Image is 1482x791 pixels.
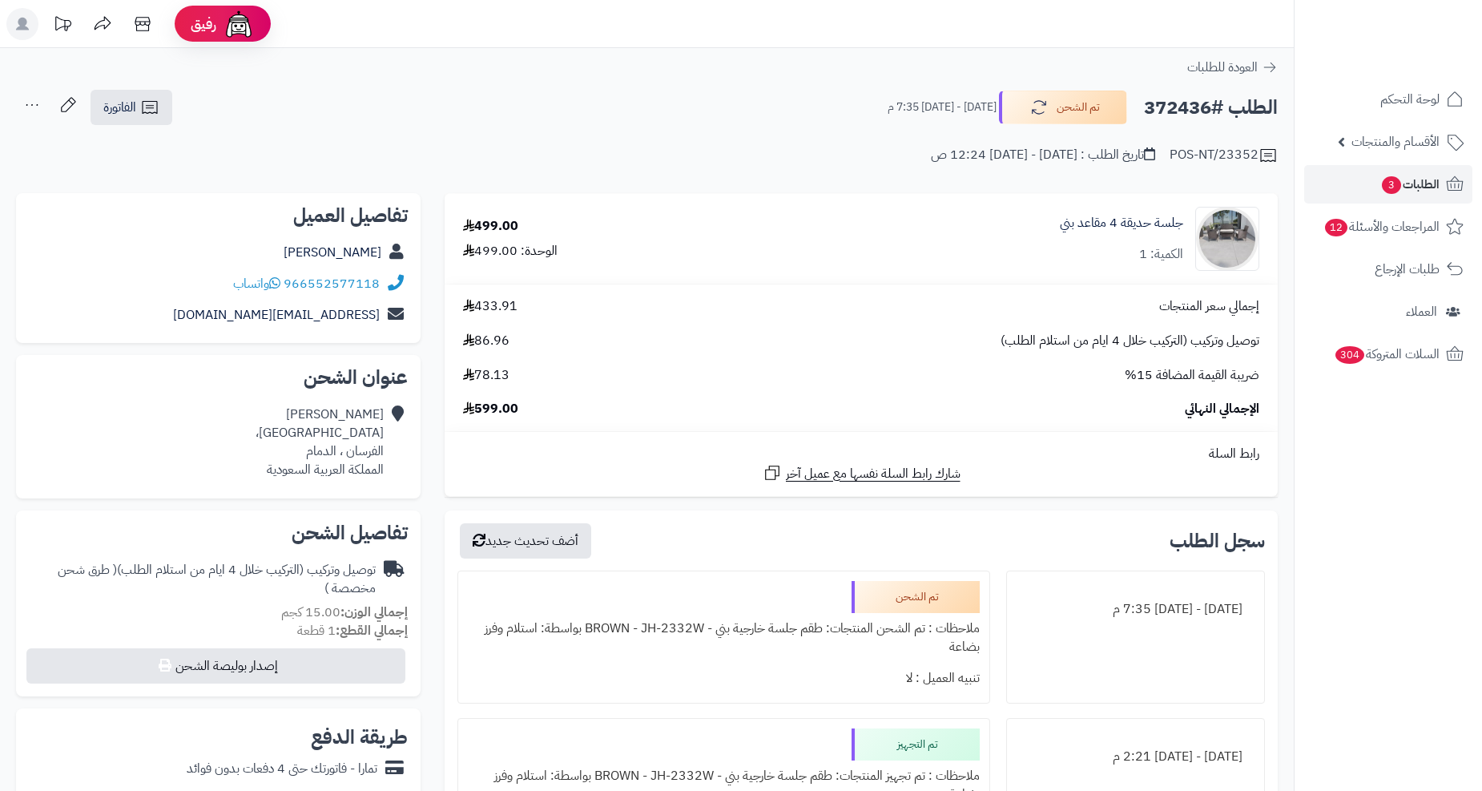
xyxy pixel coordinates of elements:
a: المراجعات والأسئلة12 [1304,208,1472,246]
span: العملاء [1406,301,1437,323]
span: 78.13 [463,366,509,385]
a: شارك رابط السلة نفسها مع عميل آخر [763,463,960,483]
h2: طريقة الدفع [311,728,408,747]
div: الكمية: 1 [1139,245,1183,264]
a: الطلبات3 [1304,165,1472,204]
button: أضف تحديث جديد [460,523,591,559]
a: طلبات الإرجاع [1304,250,1472,289]
div: [PERSON_NAME] [GEOGRAPHIC_DATA]، الفرسان ، الدمام المملكة العربية السعودية [256,406,384,478]
a: الفاتورة [91,90,172,125]
div: توصيل وتركيب (التركيب خلال 4 ايام من استلام الطلب) [29,561,376,598]
h2: تفاصيل الشحن [29,523,408,543]
div: [DATE] - [DATE] 2:21 م [1017,741,1254,773]
span: 12 [1325,219,1347,236]
h2: عنوان الشحن [29,368,408,387]
span: ضريبة القيمة المضافة 15% [1125,366,1259,385]
span: السلات المتروكة [1334,343,1440,365]
span: طلبات الإرجاع [1375,258,1440,280]
span: ( طرق شحن مخصصة ) [58,560,376,598]
strong: إجمالي الوزن: [340,603,408,622]
div: تاريخ الطلب : [DATE] - [DATE] 12:24 ص [931,146,1155,164]
span: إجمالي سعر المنتجات [1159,297,1259,316]
a: جلسة حديقة 4 مقاعد بني [1060,214,1183,232]
a: واتساب [233,274,280,293]
span: المراجعات والأسئلة [1323,216,1440,238]
div: POS-NT/23352 [1170,146,1278,165]
div: ملاحظات : تم الشحن المنتجات: طقم جلسة خارجية بني - BROWN - JH-2332W بواسطة: استلام وفرز بضاعة [468,613,980,663]
div: الوحدة: 499.00 [463,242,558,260]
span: الإجمالي النهائي [1185,400,1259,418]
h3: سجل الطلب [1170,531,1265,551]
span: 599.00 [463,400,518,418]
strong: إجمالي القطع: [336,621,408,640]
a: العودة للطلبات [1187,58,1278,77]
h2: تفاصيل العميل [29,206,408,225]
span: الطلبات [1380,173,1440,196]
div: تمارا - فاتورتك حتى 4 دفعات بدون فوائد [187,760,377,778]
div: تم الشحن [852,581,980,613]
span: شارك رابط السلة نفسها مع عميل آخر [786,465,960,483]
span: رفيق [191,14,216,34]
span: لوحة التحكم [1380,88,1440,111]
span: 304 [1335,346,1364,364]
span: 3 [1382,176,1401,194]
a: العملاء [1304,293,1472,331]
button: تم الشحن [999,91,1127,124]
span: 86.96 [463,332,509,350]
div: تم التجهيز [852,728,980,761]
div: رابط السلة [451,445,1271,463]
a: [PERSON_NAME] [284,243,381,262]
a: لوحة التحكم [1304,80,1472,119]
span: العودة للطلبات [1187,58,1258,77]
a: السلات المتروكة304 [1304,335,1472,373]
small: [DATE] - [DATE] 7:35 م [888,99,997,115]
span: توصيل وتركيب (التركيب خلال 4 ايام من استلام الطلب) [1001,332,1259,350]
span: الفاتورة [103,98,136,117]
div: تنبيه العميل : لا [468,663,980,694]
small: 1 قطعة [297,621,408,640]
img: 1754462250-110119010015-90x90.jpg [1196,207,1258,271]
a: [EMAIL_ADDRESS][DOMAIN_NAME] [173,305,380,325]
button: إصدار بوليصة الشحن [26,648,405,684]
span: الأقسام والمنتجات [1351,131,1440,153]
div: 499.00 [463,217,518,236]
h2: الطلب #372436 [1144,91,1278,124]
a: تحديثات المنصة [42,8,83,44]
span: 433.91 [463,297,517,316]
small: 15.00 كجم [281,603,408,622]
img: ai-face.png [223,8,255,40]
div: [DATE] - [DATE] 7:35 م [1017,594,1254,625]
a: 966552577118 [284,274,380,293]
